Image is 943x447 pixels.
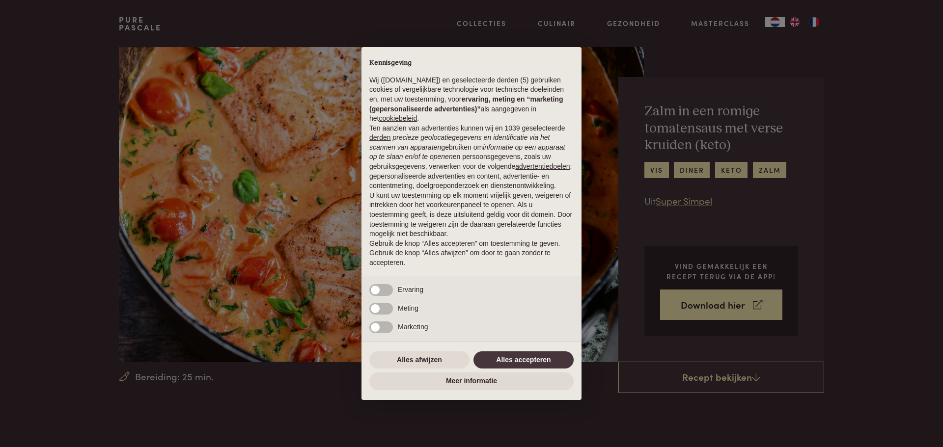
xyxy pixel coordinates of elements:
p: Wij ([DOMAIN_NAME]) en geselecteerde derden (5) gebruiken cookies of vergelijkbare technologie vo... [369,76,574,124]
p: U kunt uw toestemming op elk moment vrijelijk geven, weigeren of intrekken door het voorkeurenpan... [369,191,574,239]
button: advertentiedoelen [515,162,570,172]
a: cookiebeleid [379,114,417,122]
button: Alles afwijzen [369,351,470,369]
span: Meting [398,304,418,312]
button: Meer informatie [369,372,574,390]
h2: Kennisgeving [369,59,574,68]
p: Gebruik de knop “Alles accepteren” om toestemming te geven. Gebruik de knop “Alles afwijzen” om d... [369,239,574,268]
em: informatie op een apparaat op te slaan en/of te openen [369,143,565,161]
em: precieze geolocatiegegevens en identificatie via het scannen van apparaten [369,133,550,151]
strong: ervaring, meting en “marketing (gepersonaliseerde advertenties)” [369,95,563,113]
span: Marketing [398,323,428,331]
p: Ten aanzien van advertenties kunnen wij en 1039 geselecteerde gebruiken om en persoonsgegevens, z... [369,124,574,191]
button: derden [369,133,391,143]
button: Alles accepteren [473,351,574,369]
span: Ervaring [398,286,423,293]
